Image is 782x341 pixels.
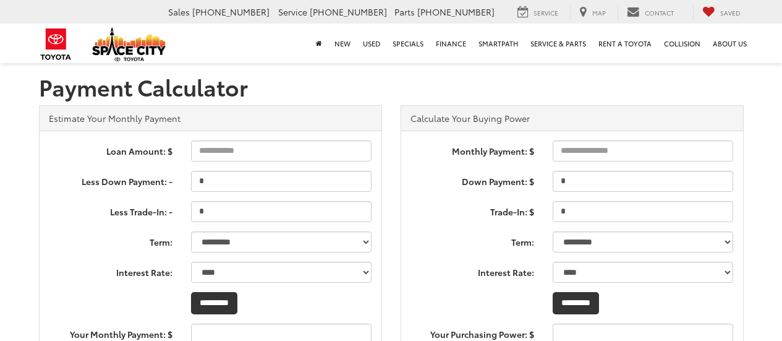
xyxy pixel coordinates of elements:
span: [PHONE_NUMBER] [310,6,387,18]
label: Loan Amount: $ [40,140,182,157]
label: Interest Rate: [401,262,543,278]
h1: Payment Calculator [39,74,744,99]
a: Finance [430,24,472,63]
img: Space City Toyota [92,27,166,61]
a: Used [357,24,386,63]
a: About Us [707,24,753,63]
span: [PHONE_NUMBER] [417,6,495,18]
span: Map [592,8,606,17]
a: Contact [618,6,683,19]
span: Service [533,8,558,17]
a: Home [310,24,328,63]
span: Parts [394,6,415,18]
span: Contact [645,8,674,17]
a: My Saved Vehicles [693,6,750,19]
span: [PHONE_NUMBER] [192,6,270,18]
a: Specials [386,24,430,63]
label: Monthly Payment: $ [401,140,543,157]
a: Rent a Toyota [592,24,658,63]
a: Service & Parts [524,24,592,63]
label: Less Trade-In: - [40,201,182,218]
label: Term: [40,231,182,248]
a: SmartPath [472,24,524,63]
span: Service [278,6,307,18]
label: Your Monthly Payment: $ [40,324,182,340]
a: Map [570,6,615,19]
span: Saved [720,8,741,17]
label: Less Down Payment: - [40,171,182,188]
label: Trade-In: $ [401,201,543,218]
div: Estimate Your Monthly Payment [40,106,381,131]
span: Sales [168,6,190,18]
label: Your Purchasing Power: $ [401,324,543,340]
a: New [328,24,357,63]
a: Collision [658,24,707,63]
label: Down Payment: $ [401,171,543,188]
label: Term: [401,231,543,248]
div: Calculate Your Buying Power [401,106,743,131]
img: Toyota [33,24,79,64]
label: Interest Rate: [40,262,182,278]
a: Service [508,6,567,19]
